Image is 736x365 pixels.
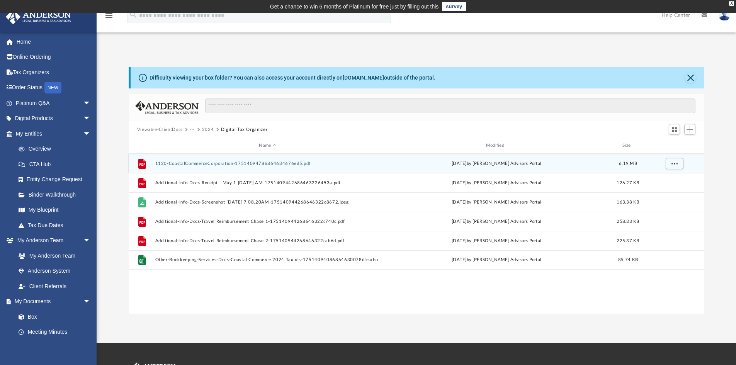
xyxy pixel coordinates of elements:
[155,257,380,262] button: Other-Bookkeeping-Services-Docs-Coastal Commerce 2024 Tax.xls-17514094086864630078dfe.xlsx
[619,161,637,165] span: 6.19 MB
[129,10,138,19] i: search
[202,126,214,133] button: 2024
[155,161,380,166] button: 1120-CoastalCommerceCorporation-17514094786864634676ed5.pdf
[11,217,102,233] a: Tax Due Dates
[104,15,114,20] a: menu
[5,95,102,111] a: Platinum Q&Aarrow_drop_down
[719,10,730,21] img: User Pic
[647,142,701,149] div: id
[155,219,380,224] button: Additional-Info-Docs-Travel Reimbursement Chase 1-175140944268646322c740c.pdf
[442,2,466,11] a: survey
[669,124,680,135] button: Switch to Grid View
[5,49,102,65] a: Online Ordering
[618,258,638,262] span: 85.74 KB
[617,180,639,185] span: 126.27 KB
[612,142,643,149] div: Size
[617,219,639,223] span: 258.33 KB
[384,256,609,263] div: [DATE] by [PERSON_NAME] Advisors Portal
[685,72,696,83] button: Close
[83,294,99,310] span: arrow_drop_down
[83,95,99,111] span: arrow_drop_down
[11,187,102,202] a: Binder Walkthrough
[83,126,99,142] span: arrow_drop_down
[5,80,102,96] a: Order StatusNEW
[684,124,696,135] button: Add
[5,65,102,80] a: Tax Organizers
[384,142,609,149] div: Modified
[384,179,609,186] div: [DATE] by [PERSON_NAME] Advisors Portal
[104,11,114,20] i: menu
[11,324,99,340] a: Meeting Minutes
[384,160,609,167] div: [DATE] by [PERSON_NAME] Advisors Portal
[155,200,380,205] button: Additional-Info-Docs-Screenshot [DATE] 7.08.20AM-175140944268646322c8672.jpeg
[11,202,99,218] a: My Blueprint
[343,75,384,81] a: [DOMAIN_NAME]
[11,172,102,187] a: Entity Change Request
[44,82,61,93] div: NEW
[155,238,380,243] button: Additional-Info-Docs-Travel Reimbursement Chase 2-175140944268646322cab6d.pdf
[5,126,102,141] a: My Entitiesarrow_drop_down
[83,233,99,249] span: arrow_drop_down
[132,142,151,149] div: id
[617,238,639,243] span: 225.37 KB
[270,2,439,11] div: Get a chance to win 6 months of Platinum for free just by filling out this
[729,1,734,6] div: close
[205,98,695,113] input: Search files and folders
[137,126,183,133] button: Viewable-ClientDocs
[617,200,639,204] span: 163.38 KB
[221,126,268,133] button: Digital Tax Organizer
[155,180,380,185] button: Additional-Info-Docs-Receipt - May 1 [DATE] AM-1751409442686463226453a.pdf
[11,141,102,157] a: Overview
[83,111,99,127] span: arrow_drop_down
[5,233,99,248] a: My Anderson Teamarrow_drop_down
[11,156,102,172] a: CTA Hub
[5,294,99,309] a: My Documentsarrow_drop_down
[5,111,102,126] a: Digital Productsarrow_drop_down
[11,309,95,324] a: Box
[11,278,99,294] a: Client Referrals
[11,263,99,279] a: Anderson System
[3,9,73,24] img: Anderson Advisors Platinum Portal
[150,74,435,82] div: Difficulty viewing your box folder? You can also access your account directly on outside of the p...
[129,154,704,314] div: grid
[384,199,609,205] div: [DATE] by [PERSON_NAME] Advisors Portal
[190,126,195,133] button: ···
[5,34,102,49] a: Home
[155,142,380,149] div: Name
[384,218,609,225] div: [DATE] by [PERSON_NAME] Advisors Portal
[11,248,95,263] a: My Anderson Team
[384,237,609,244] div: [DATE] by [PERSON_NAME] Advisors Portal
[665,158,683,169] button: More options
